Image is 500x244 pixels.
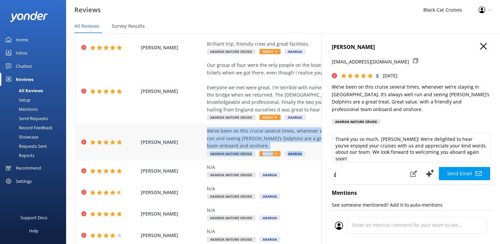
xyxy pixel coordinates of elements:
[207,115,255,120] span: Akaroa Nature Cruise
[285,49,305,54] span: Akaroa
[16,60,32,73] div: Chatbot
[207,49,255,54] span: Akaroa Nature Cruise
[141,210,204,218] span: [PERSON_NAME]
[259,194,280,199] span: Akaroa
[259,172,280,178] span: Akaroa
[4,123,66,132] a: Record Feedback
[335,222,343,230] img: user_profile.svg
[332,132,490,162] textarea: Thank you so much, [PERSON_NAME]! We’re delighted to hear you’ve enjoyed your cruises with us and...
[141,44,204,51] span: [PERSON_NAME]
[141,167,204,175] span: [PERSON_NAME]
[16,161,41,175] div: Recommend
[4,132,38,142] div: Showcase
[29,224,38,237] div: Help
[112,23,145,29] span: Survey Results
[141,139,204,146] span: [PERSON_NAME]
[4,132,66,142] a: Showcase
[207,207,445,214] div: N/A
[207,194,255,199] span: Akaroa Nature Cruise
[207,185,445,192] div: N/A
[141,232,204,239] span: [PERSON_NAME]
[16,73,33,86] div: Reviews
[285,151,305,156] span: Akaroa
[16,46,27,60] div: Inbox
[332,43,490,52] h4: [PERSON_NAME]
[207,151,255,156] span: Akaroa Nature Cruise
[332,119,380,124] div: Akaroa Nature Cruise
[332,83,490,113] p: We’ve been on this cruise several times, whenever we’re staying in [GEOGRAPHIC_DATA]. It’s always...
[207,61,445,113] div: Our group of four were the only people on the boat at 10:45 [DATE]. It was great to see you honou...
[480,43,487,50] button: Close
[207,215,255,221] span: Akaroa Nature Cruise
[207,237,255,242] span: Akaroa Nature Cruise
[16,33,28,46] div: Home
[4,86,66,95] a: All Reviews
[4,151,66,160] a: Reports
[4,104,66,114] a: Mentions
[74,5,101,15] h3: Reviews
[439,167,490,180] button: Send Email
[4,114,48,123] div: Send Requests
[4,142,66,151] a: Requests Sent
[20,211,47,224] div: Support Docs
[259,49,281,54] span: Reply
[285,115,305,120] span: Akaroa
[207,172,255,178] span: Akaroa Nature Cruise
[207,228,445,235] div: N/A
[16,175,32,188] div: Settings
[207,164,445,171] div: N/A
[4,142,47,151] div: Requests Sent
[4,151,34,160] div: Reports
[4,95,66,104] a: Setup
[141,189,204,196] span: [PERSON_NAME]
[4,104,38,114] div: Mentions
[4,86,43,95] div: All Reviews
[259,151,281,156] span: Reply
[259,215,280,221] span: Akaroa
[141,88,204,95] span: [PERSON_NAME]
[259,115,281,120] span: Reply
[259,237,280,242] span: Akaroa
[74,23,99,29] span: All Reviews
[4,123,53,132] div: Record Feedback
[383,72,398,79] p: [DATE]
[207,127,445,149] div: We’ve been on this cruise several times, whenever we’re staying in [GEOGRAPHIC_DATA]. It’s always...
[10,11,48,22] img: yonder-white-logo.png
[207,40,445,48] div: Brilliant trip, friendly crew and great facilities.
[4,114,66,123] a: Send Requests
[4,95,30,104] div: Setup
[376,73,379,79] span: 5
[332,201,490,209] p: See someone mentioned? Add it to auto-mentions
[332,58,409,65] p: [EMAIL_ADDRESS][DOMAIN_NAME]
[332,189,490,197] h4: Mentions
